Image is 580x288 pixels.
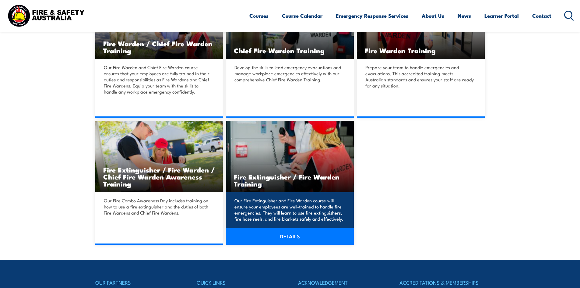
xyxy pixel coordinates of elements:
[197,278,282,287] h4: QUICK LINKS
[365,47,477,54] h3: Fire Warden Training
[234,47,346,54] h3: Chief Fire Warden Training
[234,173,346,187] h3: Fire Extinguisher / Fire Warden Training
[234,64,343,83] p: Develop the skills to lead emergency evacuations and manage workplace emergencies effectively wit...
[95,278,181,287] h4: OUR PARTNERS
[104,197,213,216] p: Our Fire Combo Awareness Day includes training on how to use a fire extinguisher and the duties o...
[399,278,485,287] h4: ACCREDITATIONS & MEMBERSHIPS
[104,64,213,95] p: Our Fire Warden and Chief Fire Warden course ensures that your employees are fully trained in the...
[422,8,444,24] a: About Us
[234,197,343,222] p: Our Fire Extinguisher and Fire Warden course will ensure your employees are well-trained to handl...
[282,8,322,24] a: Course Calendar
[95,121,223,192] img: Fire Combo Awareness Day
[365,64,474,89] p: Prepare your team to handle emergencies and evacuations. This accredited training meets Australia...
[226,121,354,192] a: Fire Extinguisher / Fire Warden Training
[103,40,215,54] h3: Fire Warden / Chief Fire Warden Training
[458,8,471,24] a: News
[226,121,354,192] img: Fire Extinguisher Fire Warden Training
[532,8,551,24] a: Contact
[103,166,215,187] h3: Fire Extinguisher / Fire Warden / Chief Fire Warden Awareness Training
[249,8,269,24] a: Courses
[226,228,354,245] a: DETAILS
[95,121,223,192] a: Fire Extinguisher / Fire Warden / Chief Fire Warden Awareness Training
[298,278,383,287] h4: ACKNOWLEDGEMENT
[484,8,519,24] a: Learner Portal
[336,8,408,24] a: Emergency Response Services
